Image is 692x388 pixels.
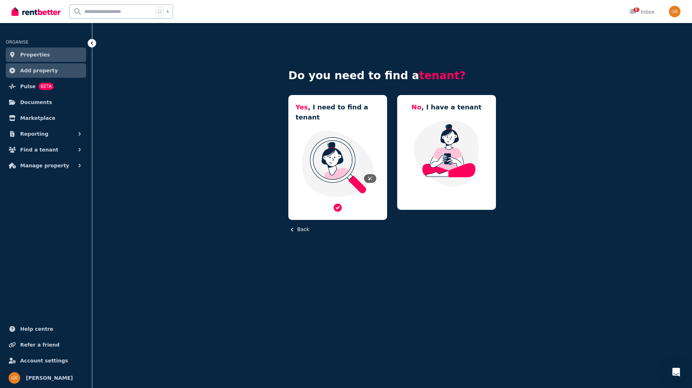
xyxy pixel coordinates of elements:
span: 6 [634,8,639,12]
a: Help centre [6,322,86,336]
span: Properties [20,50,50,59]
span: tenant? [419,69,466,82]
span: Add property [20,66,58,75]
button: Manage property [6,158,86,173]
span: k [167,9,169,14]
div: Inbox [629,8,655,15]
a: Refer a friend [6,338,86,352]
button: Find a tenant [6,143,86,157]
a: Marketplace [6,111,86,125]
span: Account settings [20,356,68,365]
button: Reporting [6,127,86,141]
span: ORGANISE [6,40,28,45]
span: Documents [20,98,52,107]
img: I need a tenant [296,130,380,197]
button: Back [288,226,309,233]
div: Open Intercom Messenger [667,364,685,381]
a: Properties [6,48,86,62]
img: Manage my property [404,119,489,187]
img: Guy Rotenberg [9,372,20,384]
span: Manage property [20,161,69,170]
span: BETA [39,83,54,90]
a: Add property [6,63,86,78]
img: RentBetter [12,6,61,17]
img: Guy Rotenberg [669,6,680,17]
span: Help centre [20,325,53,333]
span: Marketplace [20,114,55,122]
span: Yes [296,103,308,111]
span: Find a tenant [20,145,58,154]
a: Account settings [6,353,86,368]
h5: , I need to find a tenant [296,102,380,122]
a: Documents [6,95,86,109]
span: No [412,103,421,111]
a: PulseBETA [6,79,86,94]
h4: Do you need to find a [288,69,496,82]
span: Reporting [20,130,48,138]
span: [PERSON_NAME] [26,374,73,382]
h5: , I have a tenant [412,102,482,112]
span: Refer a friend [20,340,59,349]
span: Pulse [20,82,36,91]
